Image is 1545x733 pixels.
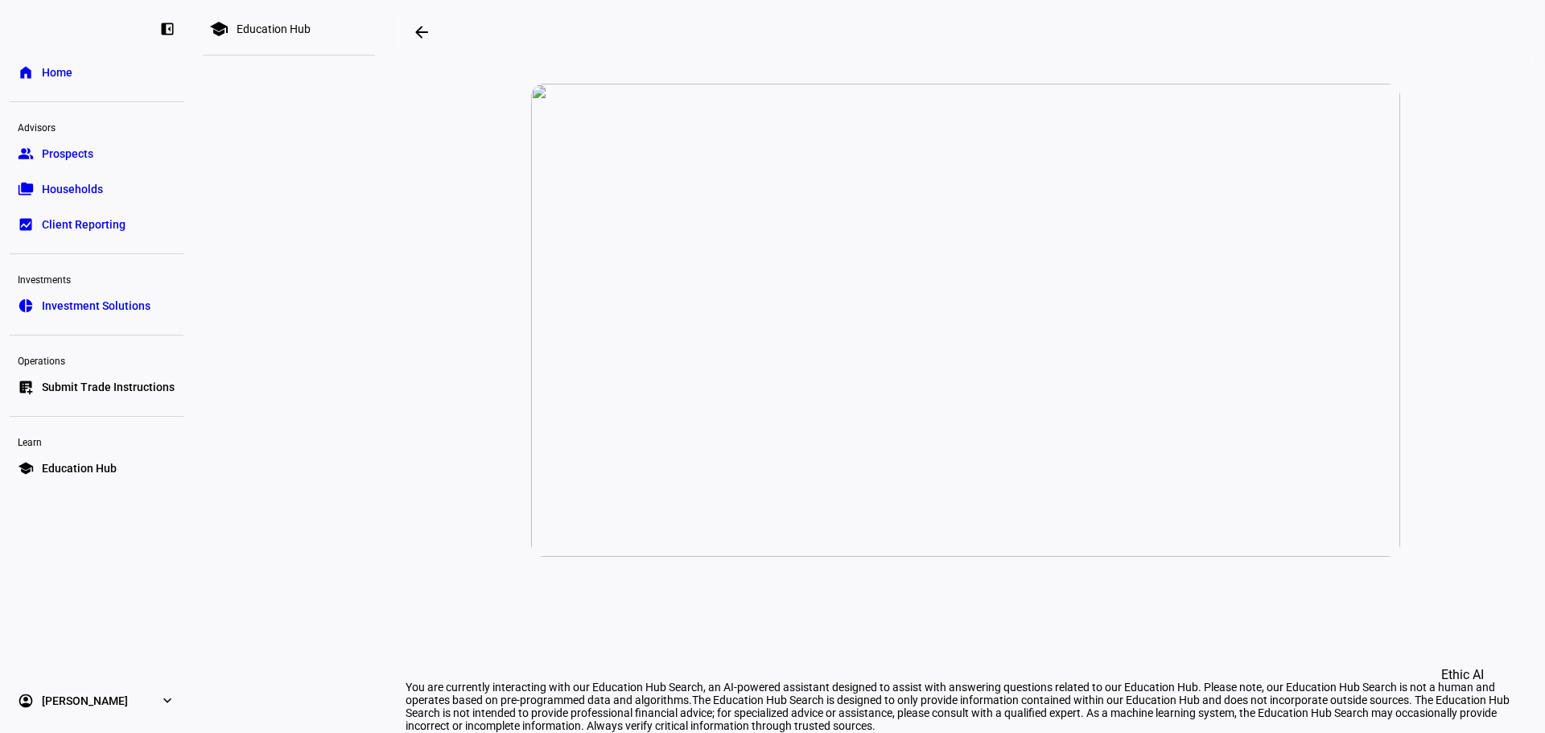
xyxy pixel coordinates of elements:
span: Households [42,181,103,197]
div: Advisors [10,115,183,138]
a: homeHome [10,56,183,89]
span: Prospects [42,146,93,162]
a: groupProspects [10,138,183,170]
eth-mat-symbol: left_panel_close [159,21,175,37]
p: You are currently interacting with our Education Hub Search, an AI-powered assistant designed to ... [406,681,1526,732]
span: Submit Trade Instructions [42,379,175,395]
a: pie_chartInvestment Solutions [10,290,183,322]
eth-mat-symbol: expand_more [159,693,175,709]
span: Education Hub [42,460,117,476]
eth-mat-symbol: folder_copy [18,181,34,197]
span: Home [42,64,72,80]
span: Investment Solutions [42,298,150,314]
span: Ethic AI [1441,656,1484,694]
mat-icon: school [209,19,229,39]
eth-mat-symbol: account_circle [18,693,34,709]
div: Education Hub [237,23,311,35]
span: [PERSON_NAME] [42,693,128,709]
div: Learn [10,430,183,452]
div: Investments [10,267,183,290]
a: folder_copyHouseholds [10,173,183,205]
eth-mat-symbol: list_alt_add [18,379,34,395]
eth-mat-symbol: pie_chart [18,298,34,314]
span: Client Reporting [42,216,126,233]
a: bid_landscapeClient Reporting [10,208,183,241]
mat-icon: arrow_backwards [412,23,431,42]
eth-mat-symbol: home [18,64,34,80]
eth-mat-symbol: school [18,460,34,476]
eth-mat-symbol: group [18,146,34,162]
button: Ethic AI [1419,656,1506,694]
eth-mat-symbol: bid_landscape [18,216,34,233]
div: Operations [10,348,183,371]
